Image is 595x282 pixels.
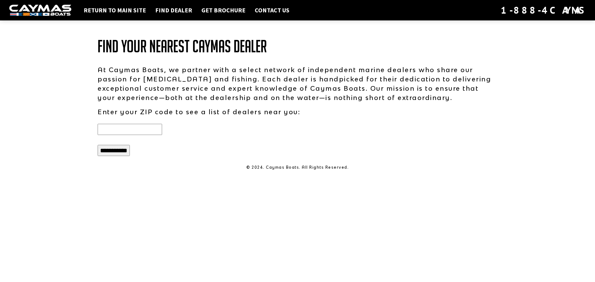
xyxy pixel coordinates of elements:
[9,5,71,16] img: white-logo-c9c8dbefe5ff5ceceb0f0178aa75bf4bb51f6bca0971e226c86eb53dfe498488.png
[501,3,586,17] div: 1-888-4CAYMAS
[98,65,497,102] p: At Caymas Boats, we partner with a select network of independent marine dealers who share our pas...
[198,6,249,14] a: Get Brochure
[81,6,149,14] a: Return to main site
[98,37,497,56] h1: Find Your Nearest Caymas Dealer
[252,6,293,14] a: Contact Us
[98,107,497,116] p: Enter your ZIP code to see a list of dealers near you:
[98,165,497,170] p: © 2024. Caymas Boats. All Rights Reserved.
[152,6,195,14] a: Find Dealer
